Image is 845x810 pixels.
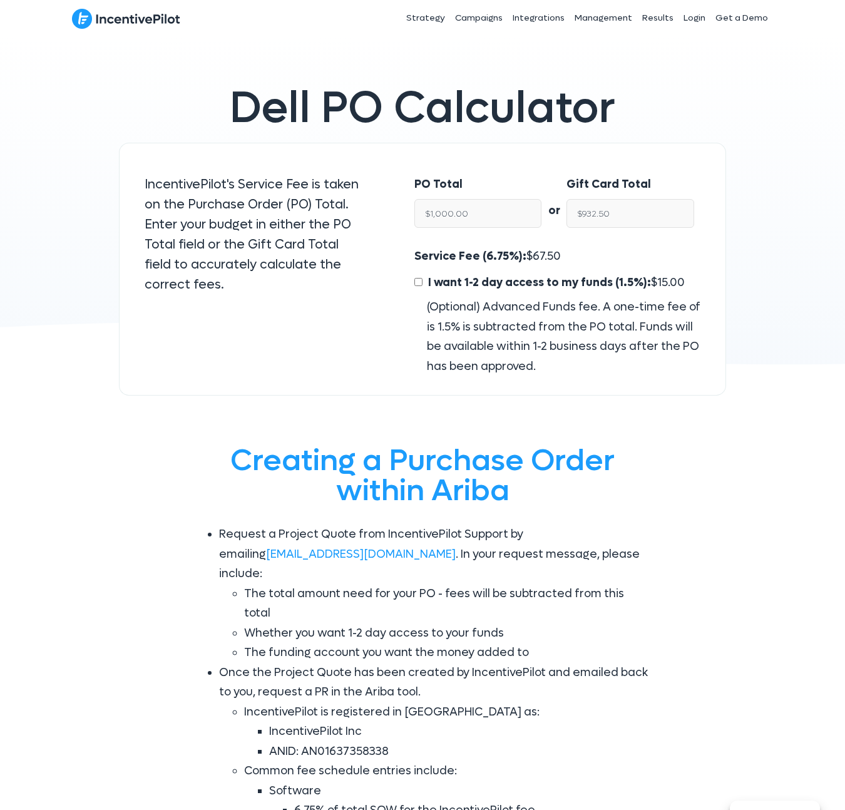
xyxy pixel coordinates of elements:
span: Service Fee (6.75%): [414,249,526,264]
a: Get a Demo [710,3,773,34]
a: Results [637,3,679,34]
p: IncentivePilot's Service Fee is taken on the Purchase Order (PO) Total. Enter your budget in eith... [145,175,364,295]
label: PO Total [414,175,463,195]
a: Management [570,3,637,34]
a: Integrations [508,3,570,34]
li: The funding account you want the money added to [244,643,651,663]
span: $ [425,275,685,290]
img: IncentivePilot [72,8,180,29]
input: I want 1-2 day access to my funds (1.5%):$15.00 [414,278,422,286]
span: Dell PO Calculator [230,79,615,136]
span: Creating a Purchase Order within Ariba [230,441,615,510]
li: The total amount need for your PO - fees will be subtracted from this total [244,584,651,623]
li: IncentivePilot Inc [269,722,651,742]
span: I want 1-2 day access to my funds (1.5%): [428,275,651,290]
li: Request a Project Quote from IncentivePilot Support by emailing . In your request message, please... [219,525,651,663]
li: ANID: AN01637358338 [269,742,651,762]
label: Gift Card Total [566,175,651,195]
a: Campaigns [450,3,508,34]
div: $ [414,247,700,376]
a: Strategy [401,3,450,34]
li: Whether you want 1-2 day access to your funds [244,623,651,643]
nav: Header Menu [315,3,773,34]
div: (Optional) Advanced Funds fee. A one-time fee of is 1.5% is subtracted from the PO total. Funds w... [414,297,700,376]
a: Login [679,3,710,34]
li: IncentivePilot is registered in [GEOGRAPHIC_DATA] as: [244,702,651,762]
div: or [541,175,566,221]
a: [EMAIL_ADDRESS][DOMAIN_NAME] [266,547,456,561]
span: 15.00 [657,275,685,290]
span: 67.50 [533,249,561,264]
